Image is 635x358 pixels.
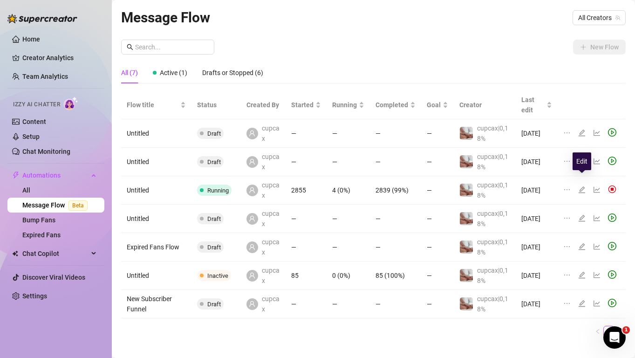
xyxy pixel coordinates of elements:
[516,233,558,262] td: [DATE]
[191,91,241,119] th: Status
[22,118,46,125] a: Content
[22,216,55,224] a: Bump Fans
[160,69,187,76] span: Active (1)
[121,176,191,205] td: Untitled
[12,172,20,179] span: thunderbolt
[262,237,280,257] span: cupcax
[516,148,558,176] td: [DATE]
[121,233,191,262] td: Expired Fans Flow
[563,271,571,279] span: ellipsis
[427,100,441,110] span: Goal
[249,158,255,165] span: user
[370,233,421,262] td: —
[370,119,421,148] td: —
[563,214,571,222] span: ellipsis
[327,262,370,290] td: 0 (0%)
[477,267,508,284] span: cupcax|0,18%
[563,129,571,137] span: ellipsis
[376,100,408,110] span: Completed
[421,205,454,233] td: —
[421,119,454,148] td: —
[327,91,370,119] th: Running
[578,129,586,137] span: edit
[7,14,77,23] img: logo-BBDzfeDw.svg
[327,290,370,318] td: —
[563,186,571,193] span: ellipsis
[477,124,508,142] span: cupcax|0,18%
[207,130,221,137] span: Draft
[207,301,221,308] span: Draft
[241,91,286,119] th: Created By
[249,244,255,250] span: user
[516,176,558,205] td: [DATE]
[22,148,70,155] a: Chat Monitoring
[286,91,327,119] th: Started
[370,290,421,318] td: —
[370,262,421,290] td: 85 (100%)
[68,200,88,211] span: Beta
[521,95,545,115] span: Last edit
[262,265,280,286] span: cupcax
[249,130,255,137] span: user
[622,326,630,334] span: 1
[593,158,601,165] span: line-chart
[64,96,78,110] img: AI Chatter
[421,148,454,176] td: —
[608,185,616,193] img: svg%3e
[593,214,601,222] span: line-chart
[593,186,601,193] span: line-chart
[460,184,473,197] img: cupcax|0,18%
[121,68,138,78] div: All (7)
[327,176,370,205] td: 4 (0%)
[262,208,280,229] span: cupcax
[207,244,221,251] span: Draft
[262,151,280,172] span: cupcax
[516,119,558,148] td: [DATE]
[421,262,454,290] td: —
[421,91,454,119] th: Goal
[127,100,178,110] span: Flow title
[286,233,327,262] td: —
[460,127,473,140] img: cupcax|0,18%
[22,50,97,65] a: Creator Analytics
[22,133,40,140] a: Setup
[332,100,357,110] span: Running
[262,123,280,144] span: cupcax
[593,300,601,307] span: line-chart
[121,91,191,119] th: Flow title
[608,270,616,279] span: play-circle
[573,40,626,55] button: New Flow
[460,212,473,225] img: cupcax|0,18%
[477,210,508,227] span: cupcax|0,18%
[22,274,85,281] a: Discover Viral Videos
[327,119,370,148] td: —
[207,187,229,194] span: Running
[516,91,558,119] th: Last edit
[286,205,327,233] td: —
[121,262,191,290] td: Untitled
[608,299,616,307] span: play-circle
[421,176,454,205] td: —
[370,205,421,233] td: —
[22,246,89,261] span: Chat Copilot
[249,215,255,222] span: user
[595,329,601,334] span: left
[592,326,603,337] li: Previous Page
[477,238,508,256] span: cupcax|0,18%
[608,242,616,250] span: play-circle
[291,100,314,110] span: Started
[370,176,421,205] td: 2839 (99%)
[563,158,571,165] span: ellipsis
[460,269,473,282] img: cupcax|0,18%
[249,272,255,279] span: user
[249,301,255,307] span: user
[516,262,558,290] td: [DATE]
[370,148,421,176] td: —
[578,11,620,25] span: All Creators
[22,201,91,209] a: Message FlowBeta
[135,42,209,52] input: Search...
[13,100,60,109] span: Izzy AI Chatter
[121,148,191,176] td: Untitled
[286,148,327,176] td: —
[22,168,89,183] span: Automations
